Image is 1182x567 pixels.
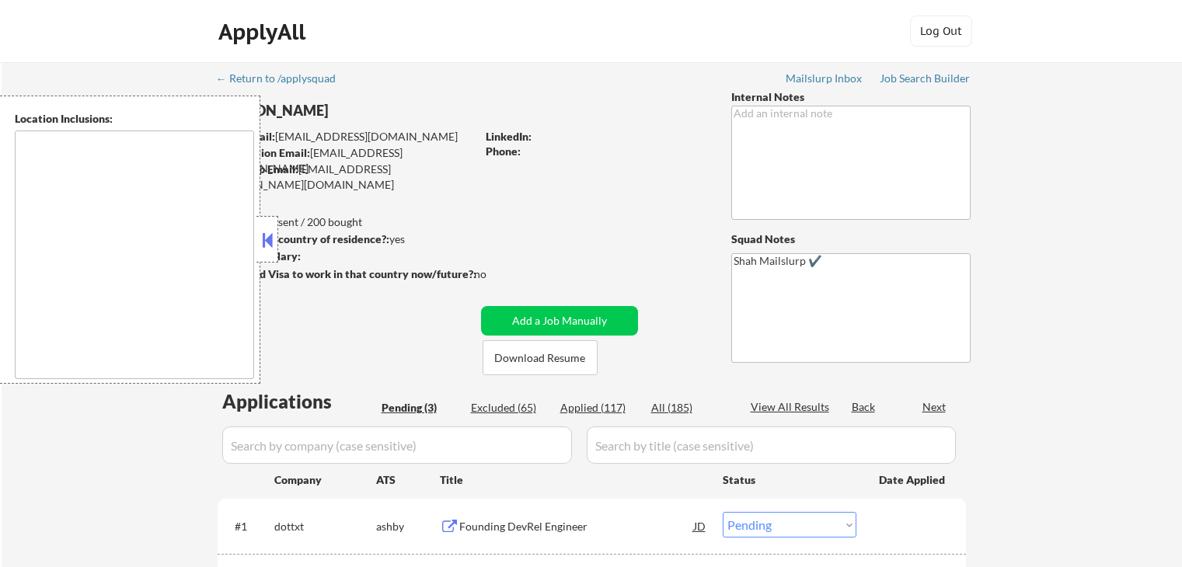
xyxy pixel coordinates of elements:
div: Applied (117) [560,400,638,416]
div: View All Results [751,399,834,415]
div: Founding DevRel Engineer [459,519,694,534]
div: Squad Notes [731,231,971,247]
strong: Will need Visa to work in that country now/future?: [218,267,476,280]
button: Log Out [910,16,972,47]
div: Back [852,399,877,415]
div: Internal Notes [731,89,971,105]
strong: LinkedIn: [486,130,532,143]
div: Excluded (65) [471,400,549,416]
div: JD [692,512,708,540]
div: ATS [376,472,440,488]
div: [EMAIL_ADDRESS][PERSON_NAME][DOMAIN_NAME] [218,162,476,192]
a: ← Return to /applysquad [216,72,350,88]
input: Search by title (case sensitive) [587,426,956,464]
strong: Can work in country of residence?: [217,232,389,245]
a: Mailslurp Inbox [786,72,863,88]
div: yes [217,231,471,247]
div: Job Search Builder [880,73,971,84]
div: ashby [376,519,440,534]
div: no [474,266,518,282]
div: ApplyAll [218,19,310,45]
div: Next [922,399,947,415]
button: Download Resume [483,340,598,375]
div: [PERSON_NAME] [218,101,537,120]
div: All (185) [651,400,729,416]
strong: Phone: [486,144,521,158]
input: Search by company (case sensitive) [222,426,572,464]
div: #1 [235,519,262,534]
button: Add a Job Manually [481,306,638,336]
div: 117 sent / 200 bought [217,214,476,230]
div: Pending (3) [382,400,459,416]
div: Mailslurp Inbox [786,73,863,84]
div: [EMAIL_ADDRESS][DOMAIN_NAME] [218,145,476,176]
div: [EMAIL_ADDRESS][DOMAIN_NAME] [218,129,476,144]
div: Status [723,465,856,493]
div: Date Applied [879,472,947,488]
div: Location Inclusions: [15,111,254,127]
div: Applications [222,392,376,411]
div: Title [440,472,708,488]
div: dottxt [274,519,376,534]
div: ← Return to /applysquad [216,73,350,84]
div: Company [274,472,376,488]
